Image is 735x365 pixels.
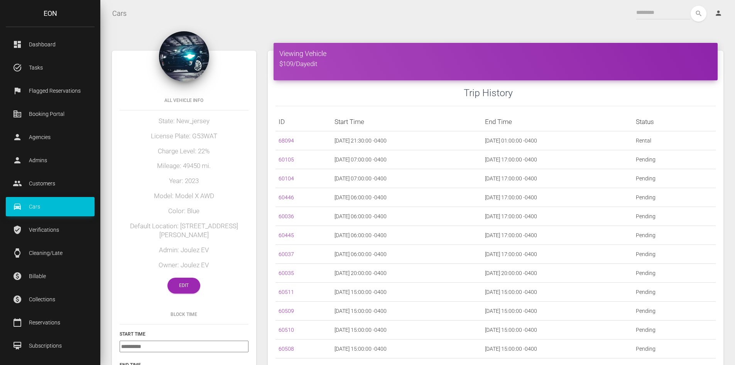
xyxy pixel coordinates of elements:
a: card_membership Subscriptions [6,336,95,355]
a: task_alt Tasks [6,58,95,77]
a: edit [307,60,317,68]
td: [DATE] 15:00:00 -0400 [482,321,633,340]
a: paid Collections [6,290,95,309]
p: Billable [12,270,89,282]
td: [DATE] 20:00:00 -0400 [482,264,633,283]
p: Verifications [12,224,89,236]
a: Edit [167,278,200,294]
td: Pending [633,302,716,321]
button: search [691,6,706,22]
td: Pending [633,340,716,358]
td: [DATE] 17:00:00 -0400 [482,169,633,188]
td: [DATE] 06:00:00 -0400 [331,188,482,207]
td: [DATE] 20:00:00 -0400 [331,264,482,283]
a: person [709,6,729,21]
h5: Mileage: 49450 mi. [120,161,248,171]
a: 60445 [279,232,294,238]
a: verified_user Verifications [6,220,95,239]
td: [DATE] 01:00:00 -0400 [482,131,633,150]
td: Pending [633,264,716,283]
td: [DATE] 06:00:00 -0400 [331,245,482,264]
h5: Color: Blue [120,207,248,216]
h5: Model: Model X AWD [120,192,248,201]
h5: Charge Level: 22% [120,147,248,156]
h6: Block Time [120,311,248,318]
a: 60035 [279,270,294,276]
td: Pending [633,226,716,245]
i: person [715,9,722,17]
td: [DATE] 17:00:00 -0400 [482,188,633,207]
td: [DATE] 15:00:00 -0400 [482,283,633,302]
p: Subscriptions [12,340,89,351]
td: [DATE] 15:00:00 -0400 [331,302,482,321]
a: drive_eta Cars [6,197,95,216]
a: 60037 [279,251,294,257]
td: [DATE] 15:00:00 -0400 [482,340,633,358]
p: Cars [12,201,89,212]
h5: License Plate: G53WAT [120,132,248,141]
a: corporate_fare Booking Portal [6,104,95,124]
a: 60104 [279,175,294,182]
a: 60509 [279,308,294,314]
h5: Year: 2023 [120,177,248,186]
td: [DATE] 17:00:00 -0400 [482,245,633,264]
td: Rental [633,131,716,150]
h5: Admin: Joulez EV [120,246,248,255]
td: Pending [633,245,716,264]
p: Reservations [12,317,89,328]
h5: Owner: Joulez EV [120,261,248,270]
p: Booking Portal [12,108,89,120]
a: person Agencies [6,127,95,147]
a: person Admins [6,151,95,170]
a: paid Billable [6,267,95,286]
td: [DATE] 15:00:00 -0400 [331,283,482,302]
a: 60510 [279,327,294,333]
a: 60105 [279,156,294,163]
td: [DATE] 07:00:00 -0400 [331,150,482,169]
a: people Customers [6,174,95,193]
td: [DATE] 15:00:00 -0400 [482,302,633,321]
p: Flagged Reservations [12,85,89,97]
td: [DATE] 06:00:00 -0400 [331,207,482,226]
td: Pending [633,150,716,169]
a: 60511 [279,289,294,295]
h5: $109/Day [279,59,712,69]
p: Collections [12,294,89,305]
td: [DATE] 17:00:00 -0400 [482,207,633,226]
th: ID [275,112,331,131]
h6: Start Time [120,331,248,338]
h6: All Vehicle Info [120,97,248,104]
p: Dashboard [12,39,89,50]
td: [DATE] 21:30:00 -0400 [331,131,482,150]
td: Pending [633,207,716,226]
td: [DATE] 15:00:00 -0400 [331,321,482,340]
a: Cars [112,4,127,23]
p: Cleaning/Late [12,247,89,259]
a: watch Cleaning/Late [6,243,95,263]
th: End Time [482,112,633,131]
a: 68094 [279,138,294,144]
p: Admins [12,154,89,166]
p: Agencies [12,131,89,143]
td: [DATE] 17:00:00 -0400 [482,226,633,245]
td: Pending [633,283,716,302]
a: flag Flagged Reservations [6,81,95,100]
img: 106.jpg [159,31,209,81]
h4: Viewing Vehicle [279,49,712,58]
a: dashboard Dashboard [6,35,95,54]
td: [DATE] 07:00:00 -0400 [331,169,482,188]
h3: Trip History [464,86,716,100]
a: calendar_today Reservations [6,313,95,332]
a: 60508 [279,346,294,352]
a: 60036 [279,213,294,219]
p: Customers [12,178,89,189]
td: [DATE] 17:00:00 -0400 [482,150,633,169]
h5: State: New_jersey [120,117,248,126]
td: Pending [633,188,716,207]
a: 60446 [279,194,294,200]
h5: Default Location: [STREET_ADDRESS][PERSON_NAME] [120,222,248,240]
td: Pending [633,321,716,340]
th: Start Time [331,112,482,131]
td: [DATE] 15:00:00 -0400 [331,340,482,358]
